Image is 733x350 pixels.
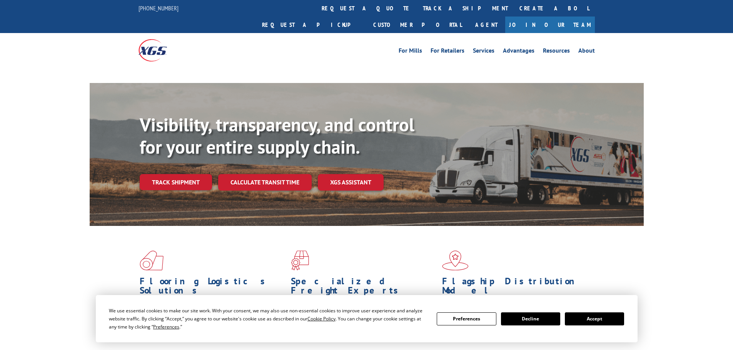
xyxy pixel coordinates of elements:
[140,174,212,190] a: Track shipment
[291,250,309,270] img: xgs-icon-focused-on-flooring-red
[218,174,312,191] a: Calculate transit time
[96,295,638,342] div: Cookie Consent Prompt
[307,315,336,322] span: Cookie Policy
[468,17,505,33] a: Agent
[140,113,414,159] b: Visibility, transparency, and control for your entire supply chain.
[442,277,588,299] h1: Flagship Distribution Model
[501,312,560,325] button: Decline
[140,277,285,299] h1: Flooring Logistics Solutions
[543,48,570,56] a: Resources
[473,48,494,56] a: Services
[109,307,427,331] div: We use essential cookies to make our site work. With your consent, we may also use non-essential ...
[139,4,179,12] a: [PHONE_NUMBER]
[318,174,384,191] a: XGS ASSISTANT
[505,17,595,33] a: Join Our Team
[291,277,436,299] h1: Specialized Freight Experts
[431,48,464,56] a: For Retailers
[153,323,179,330] span: Preferences
[442,250,469,270] img: xgs-icon-flagship-distribution-model-red
[256,17,367,33] a: Request a pickup
[565,312,624,325] button: Accept
[399,48,422,56] a: For Mills
[140,250,164,270] img: xgs-icon-total-supply-chain-intelligence-red
[367,17,468,33] a: Customer Portal
[503,48,534,56] a: Advantages
[437,312,496,325] button: Preferences
[578,48,595,56] a: About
